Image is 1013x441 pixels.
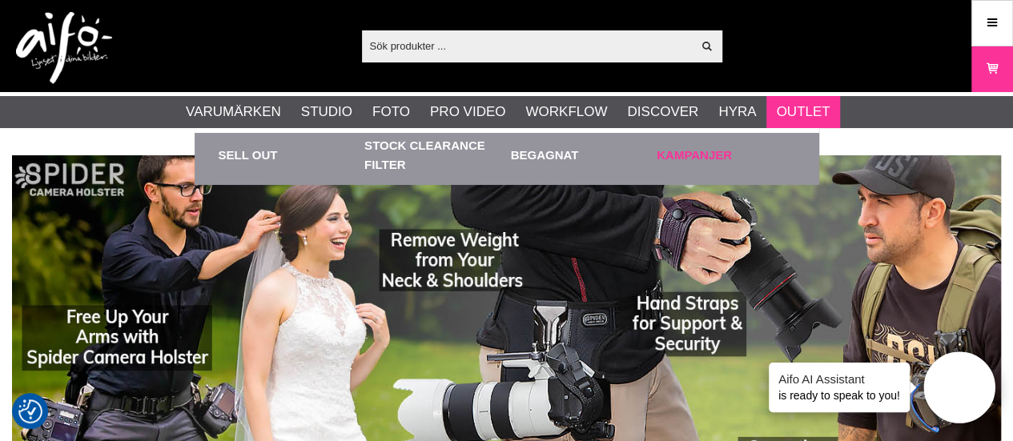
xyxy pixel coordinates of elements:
[657,133,795,177] a: Kampanjer
[776,102,830,122] a: Outlet
[511,133,649,177] a: Begagnat
[525,102,607,122] a: Workflow
[364,133,503,177] a: Stock Clearance Filter
[301,102,352,122] a: Studio
[718,102,756,122] a: Hyra
[362,34,693,58] input: Sök produkter ...
[430,102,505,122] a: Pro Video
[769,363,910,412] div: is ready to speak to you!
[18,397,42,426] button: Samtyckesinställningar
[186,102,281,122] a: Varumärken
[219,133,357,177] a: Sell out
[372,102,410,122] a: Foto
[18,399,42,423] img: Revisit consent button
[778,371,900,387] h4: Aifo AI Assistant
[16,12,112,84] img: logo.png
[627,102,698,122] a: Discover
